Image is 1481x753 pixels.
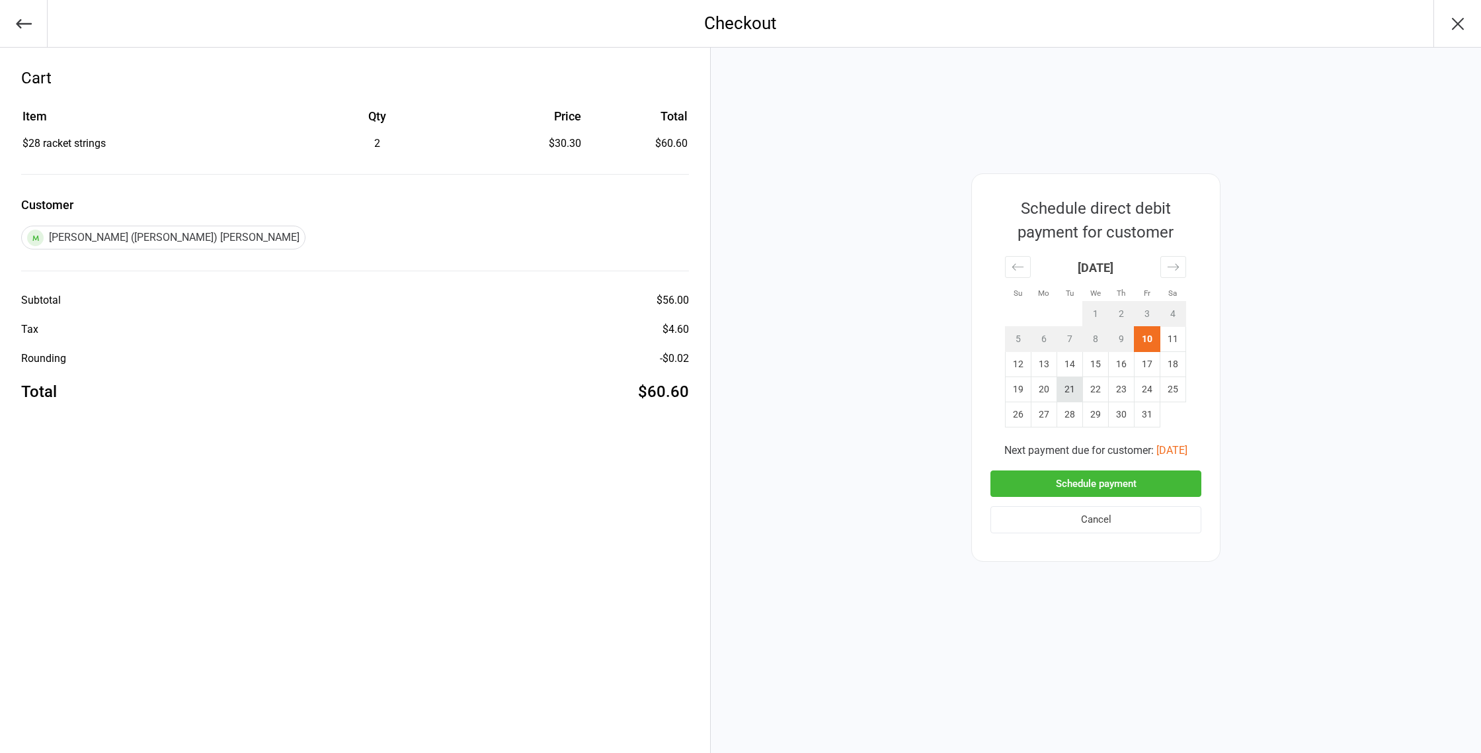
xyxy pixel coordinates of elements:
td: Not available. Wednesday, October 8, 2025 [1083,326,1109,351]
td: Friday, October 24, 2025 [1135,377,1160,402]
td: Not available. Friday, October 3, 2025 [1135,301,1160,326]
div: $4.60 [662,322,689,337]
div: 2 [284,136,470,152]
td: Not available. Thursday, October 2, 2025 [1109,301,1135,326]
td: Thursday, October 30, 2025 [1109,402,1135,427]
td: Thursday, October 23, 2025 [1109,377,1135,402]
div: Schedule direct debit payment for customer [990,197,1201,244]
td: Not available. Monday, October 6, 2025 [1031,326,1057,351]
strong: [DATE] [1078,261,1113,275]
td: Friday, October 31, 2025 [1135,402,1160,427]
small: Sa [1168,288,1177,298]
td: Sunday, October 26, 2025 [1006,402,1031,427]
td: Friday, October 17, 2025 [1135,351,1160,377]
td: Not available. Thursday, October 9, 2025 [1109,326,1135,351]
td: $60.60 [586,136,688,152]
td: Not available. Tuesday, October 7, 2025 [1057,326,1083,351]
td: Not available. Sunday, October 5, 2025 [1006,326,1031,351]
td: Tuesday, October 28, 2025 [1057,402,1083,427]
small: Su [1014,288,1022,298]
th: Qty [284,107,470,134]
td: Tuesday, October 14, 2025 [1057,351,1083,377]
td: Not available. Wednesday, October 1, 2025 [1083,301,1109,326]
td: Not available. Saturday, October 4, 2025 [1160,301,1186,326]
td: Wednesday, October 29, 2025 [1083,402,1109,427]
label: Customer [21,196,689,214]
div: Cart [21,66,689,90]
th: Total [586,107,688,134]
div: $60.60 [638,380,689,404]
td: Sunday, October 19, 2025 [1006,377,1031,402]
small: Mo [1038,288,1049,298]
td: Saturday, October 11, 2025 [1160,326,1186,351]
td: Monday, October 20, 2025 [1031,377,1057,402]
td: Selected. Friday, October 10, 2025 [1135,326,1160,351]
span: $28 racket strings [22,137,106,150]
div: [PERSON_NAME] ([PERSON_NAME]) [PERSON_NAME] [21,226,305,249]
td: Saturday, October 25, 2025 [1160,377,1186,402]
small: Fr [1144,288,1150,298]
div: -$0.02 [660,351,689,367]
button: Schedule payment [990,470,1201,498]
div: Next payment due for customer: [990,443,1201,459]
div: Price [471,107,581,125]
td: Thursday, October 16, 2025 [1109,351,1135,377]
div: Total [21,380,57,404]
small: Th [1117,288,1125,298]
div: $56.00 [657,292,689,308]
td: Monday, October 13, 2025 [1031,351,1057,377]
div: $30.30 [471,136,581,152]
small: Tu [1066,288,1074,298]
div: Move forward to switch to the next month. [1160,256,1186,278]
small: We [1090,288,1101,298]
div: Calendar [990,244,1201,443]
button: Cancel [990,506,1201,533]
td: Sunday, October 12, 2025 [1006,351,1031,377]
td: Tuesday, October 21, 2025 [1057,377,1083,402]
button: [DATE] [1156,443,1187,459]
td: Wednesday, October 15, 2025 [1083,351,1109,377]
td: Wednesday, October 22, 2025 [1083,377,1109,402]
div: Move backward to switch to the previous month. [1005,256,1031,278]
th: Item [22,107,283,134]
div: Subtotal [21,292,61,308]
div: Rounding [21,351,66,367]
td: Saturday, October 18, 2025 [1160,351,1186,377]
div: Tax [21,322,38,337]
td: Monday, October 27, 2025 [1031,402,1057,427]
